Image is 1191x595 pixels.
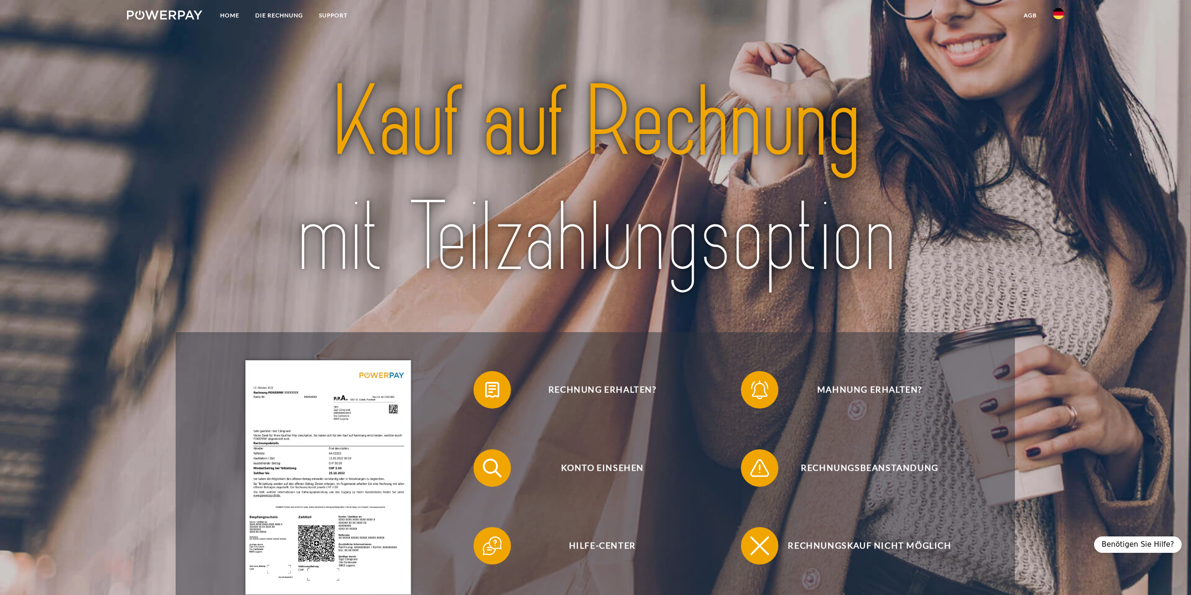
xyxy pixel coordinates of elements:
button: Rechnung erhalten? [473,371,717,409]
img: qb_close.svg [748,534,771,558]
img: title-powerpay_de.svg [224,59,966,301]
div: Benötigen Sie Hilfe? [1094,536,1182,553]
img: qb_search.svg [481,456,504,480]
img: qb_bill.svg [481,378,504,402]
img: qb_bell.svg [748,378,771,402]
img: logo-powerpay-white.svg [127,10,202,20]
span: Hilfe-Center [488,527,717,565]
img: single_invoice_powerpay_de.jpg [245,360,411,595]
button: Hilfe-Center [473,527,717,565]
button: Konto einsehen [473,449,717,487]
span: Konto einsehen [488,449,717,487]
img: de [1053,8,1064,19]
span: Rechnung erhalten? [488,371,717,409]
button: Rechnungskauf nicht möglich [741,527,984,565]
a: DIE RECHNUNG [247,7,311,24]
button: Rechnungsbeanstandung [741,449,984,487]
span: Rechnungskauf nicht möglich [755,527,984,565]
img: qb_help.svg [481,534,504,558]
span: Rechnungsbeanstandung [755,449,984,487]
img: qb_warning.svg [748,456,771,480]
a: Home [212,7,247,24]
span: Mahnung erhalten? [755,371,984,409]
iframe: Schaltfläche zum Öffnen des Messaging-Fensters [1154,558,1184,588]
button: Mahnung erhalten? [741,371,984,409]
a: SUPPORT [311,7,355,24]
a: agb [1016,7,1045,24]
